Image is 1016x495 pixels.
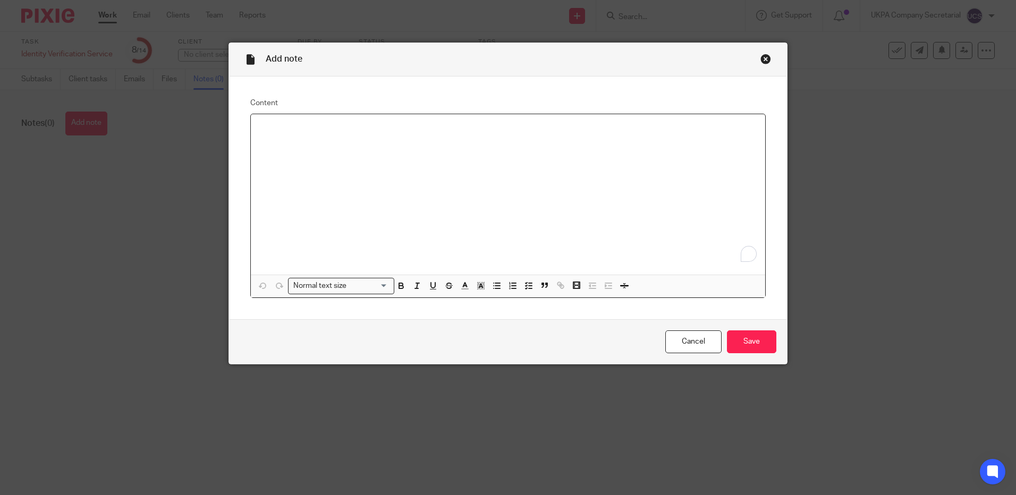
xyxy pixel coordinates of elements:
[665,330,722,353] a: Cancel
[250,98,766,108] label: Content
[727,330,776,353] input: Save
[350,280,388,292] input: Search for option
[760,54,771,64] div: Close this dialog window
[291,280,349,292] span: Normal text size
[266,55,302,63] span: Add note
[251,114,765,275] div: To enrich screen reader interactions, please activate Accessibility in Grammarly extension settings
[288,278,394,294] div: Search for option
